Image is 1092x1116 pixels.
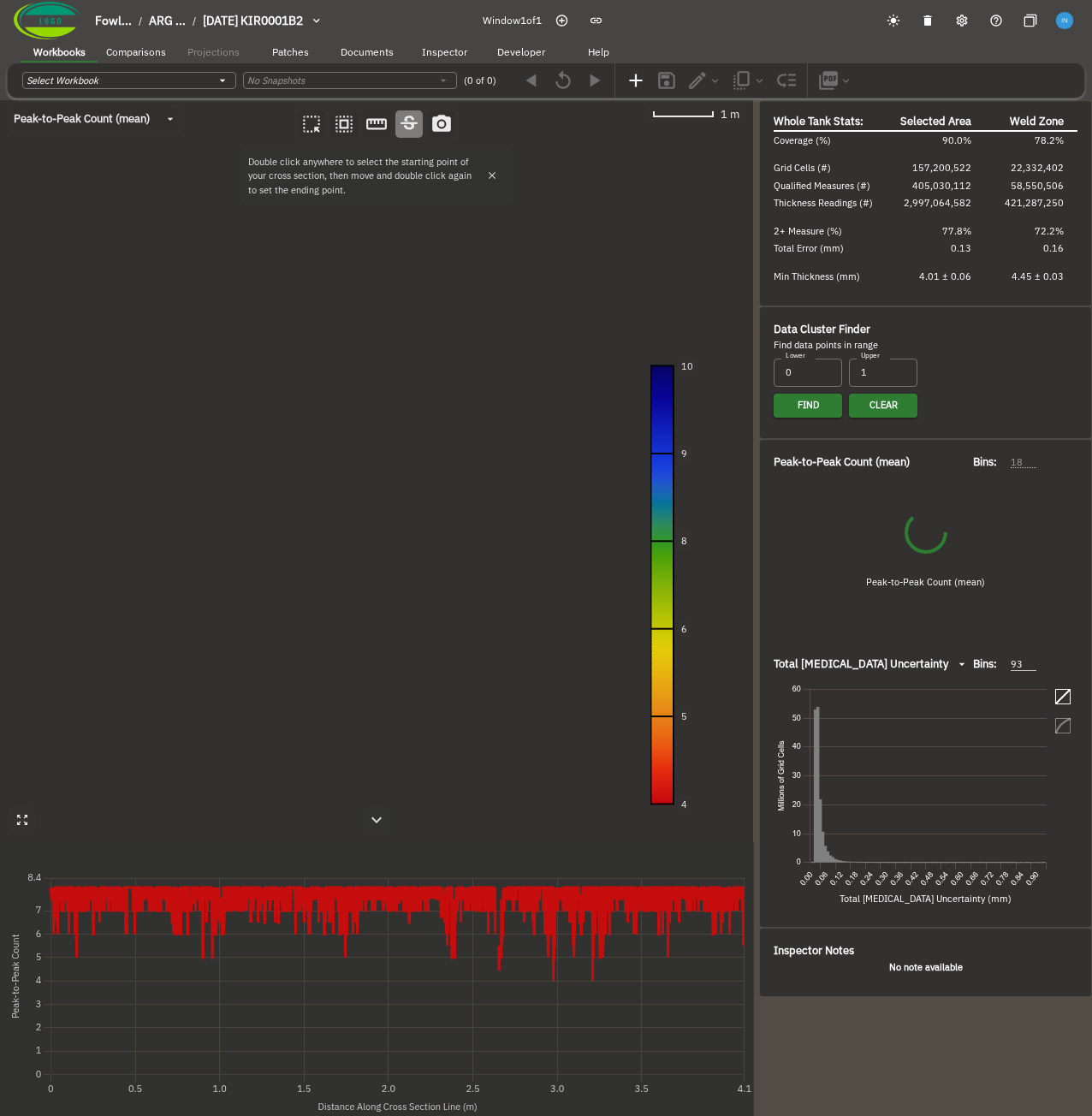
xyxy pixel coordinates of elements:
button: Find [774,394,842,418]
li: / [139,14,142,28]
text: 9 [681,448,687,460]
button: Clear [849,394,917,418]
button: breadcrumb [88,7,338,35]
span: Grid Cells (#) [774,162,831,174]
span: Documents [341,45,394,58]
img: Company Logo [14,2,81,39]
span: Min Thickness (mm) [774,270,860,282]
span: Qualified Measures (#) [774,180,870,192]
span: Total Error (mm) [774,242,844,254]
span: Coverage (%) [774,134,831,146]
span: Bins: [973,656,997,673]
span: Inspector [422,45,467,58]
i: No Snapshots [247,74,305,86]
span: 0.13 [951,242,971,254]
span: Comparisons [106,45,166,58]
span: Total [MEDICAL_DATA] Uncertainty [774,657,948,671]
span: Peak-to-Peak Count (mean) [774,454,910,471]
span: Whole Tank Stats: [774,114,864,128]
span: Data Cluster Finder [774,322,870,336]
span: Window 1 of 1 [483,13,542,28]
span: Peak-to-Peak Count (mean) [14,112,150,126]
span: Inspector Notes [774,943,854,958]
span: Thickness Readings (#) [774,197,873,209]
span: Fowl... [95,13,132,28]
span: Find [798,397,819,413]
span: Developer [497,45,545,58]
span: 72.2% [1035,225,1064,237]
span: 78.2% [1035,134,1064,146]
label: Lower [786,351,805,361]
b: No note available [889,961,963,973]
span: 4.01 ± 0.06 [919,270,971,282]
p: Double click anywhere to select the starting point of your cross section, then move and double cl... [248,155,479,198]
span: Patches [272,45,309,58]
span: 1 m [721,106,739,123]
span: ARG ... [149,13,186,28]
span: Help [588,45,609,58]
text: 4 [681,798,687,810]
span: Bins: [973,454,997,471]
div: Find data points in range [774,338,1077,353]
text: 6 [681,623,687,635]
span: Peak-to-Peak Count (mean) [866,575,985,590]
text: 8 [681,535,687,547]
span: Workbooks [33,45,86,58]
span: 421,287,250 [1005,197,1064,209]
span: Clear [869,397,898,413]
span: 4.45 ± 0.03 [1012,270,1064,282]
img: f6ffcea323530ad0f5eeb9c9447a59c5 [1056,12,1072,28]
label: Upper [861,351,880,361]
span: Weld Zone [1010,114,1064,128]
span: (0 of 0) [464,74,496,88]
span: [DATE] KIR0001B2 [203,13,303,28]
text: 10 [681,360,693,372]
span: 77.8% [942,225,971,237]
span: 90.0% [942,134,971,146]
span: 0.16 [1043,242,1064,254]
li: / [193,14,196,28]
span: 22,332,402 [1011,162,1064,174]
span: Selected Area [900,114,971,128]
span: 2,997,064,582 [904,197,971,209]
span: 157,200,522 [912,162,971,174]
i: Select Workbook [27,74,98,86]
span: 405,030,112 [912,180,971,192]
span: 58,550,506 [1011,180,1064,192]
span: 2+ Measure (%) [774,225,842,237]
text: 5 [681,710,687,722]
nav: breadcrumb [95,12,303,30]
